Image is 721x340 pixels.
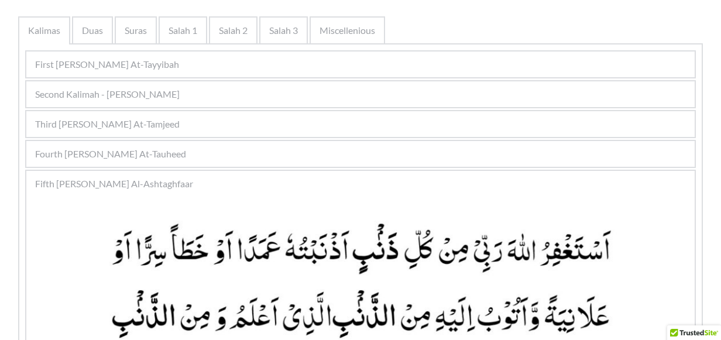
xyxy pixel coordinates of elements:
[320,23,375,37] span: Miscellenious
[35,87,180,101] span: Second Kalimah - [PERSON_NAME]
[35,147,186,161] span: Fourth [PERSON_NAME] At-Tauheed
[35,177,193,191] span: Fifth [PERSON_NAME] Al-Ashtaghfaar
[35,117,180,131] span: Third [PERSON_NAME] At-Tamjeed
[169,23,197,37] span: Salah 1
[28,23,60,37] span: Kalimas
[35,57,179,71] span: First [PERSON_NAME] At-Tayyibah
[219,23,248,37] span: Salah 2
[82,23,103,37] span: Duas
[125,23,147,37] span: Suras
[269,23,298,37] span: Salah 3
